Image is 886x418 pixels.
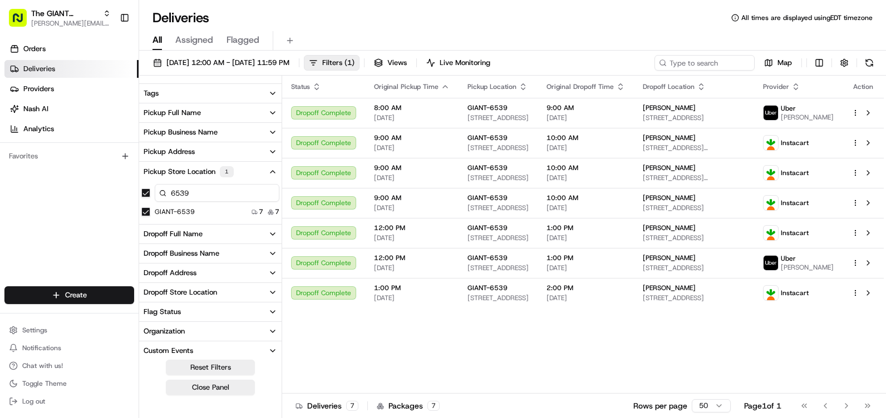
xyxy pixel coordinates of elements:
span: Nash AI [23,104,48,114]
div: Pickup Store Location [144,166,234,177]
img: 1736555255976-a54dd68f-1ca7-489b-9aae-adbdc363a1c4 [11,106,31,126]
div: Organization [144,326,185,336]
span: [PERSON_NAME] [781,263,834,272]
span: Instacart [781,198,809,207]
button: Settings [4,322,134,338]
button: Chat with us! [4,358,134,374]
div: Dropoff Full Name [144,229,203,239]
span: 10:00 AM [547,193,625,202]
span: [DATE] [374,263,450,272]
button: Reset Filters [166,360,255,375]
span: [DATE] [374,293,450,302]
span: Filters [322,58,355,68]
span: [PERSON_NAME] [643,193,696,202]
span: [STREET_ADDRESS] [467,233,529,242]
button: Custom Events [139,341,282,360]
div: Page 1 of 1 [744,400,781,411]
span: [STREET_ADDRESS] [643,263,745,272]
a: 💻API Documentation [90,157,183,177]
p: Welcome 👋 [11,44,203,62]
span: Map [777,58,792,68]
span: [STREET_ADDRESS] [467,113,529,122]
button: Pickup Full Name [139,103,282,122]
span: GIANT-6539 [467,193,508,202]
span: [STREET_ADDRESS][PERSON_NAME] [643,173,745,182]
span: 1:00 PM [547,253,625,262]
span: [DATE] [374,143,450,152]
span: [PERSON_NAME] [643,253,696,262]
span: [PERSON_NAME] [643,133,696,142]
div: 💻 [94,162,103,171]
span: [STREET_ADDRESS] [467,263,529,272]
button: [DATE] 12:00 AM - [DATE] 11:59 PM [148,55,294,71]
button: Views [369,55,412,71]
button: Start new chat [189,110,203,123]
span: Create [65,290,87,300]
div: Action [851,82,875,91]
div: Favorites [4,147,134,165]
span: [STREET_ADDRESS] [467,293,529,302]
span: GIANT-6539 [467,103,508,112]
a: 📗Knowledge Base [7,157,90,177]
button: Dropoff Business Name [139,244,282,263]
div: Packages [377,400,440,411]
img: Nash [11,11,33,33]
span: Uber [781,254,796,263]
span: 10:00 AM [547,163,625,172]
div: Deliveries [296,400,358,411]
span: [PERSON_NAME] [643,283,696,292]
span: Pylon [111,188,135,197]
span: [DATE] [547,293,625,302]
img: profile_instacart_ahold_partner.png [764,196,778,210]
span: All [152,33,162,47]
button: Live Monitoring [421,55,495,71]
span: 8:00 AM [374,103,450,112]
span: ( 1 ) [344,58,355,68]
a: Analytics [4,120,139,138]
input: Type to search [654,55,755,71]
span: Uber [781,104,796,113]
label: GIANT-6539 [155,207,195,216]
span: 9:00 AM [547,103,625,112]
div: We're available if you need us! [38,117,141,126]
span: [DATE] [374,233,450,242]
span: Knowledge Base [22,161,85,172]
span: All times are displayed using EDT timezone [741,13,873,22]
div: 📗 [11,162,20,171]
span: [STREET_ADDRESS] [643,233,745,242]
img: profile_instacart_ahold_partner.png [764,136,778,150]
div: 1 [220,166,234,177]
div: Tags [144,88,159,98]
button: Flag Status [139,302,282,321]
div: 7 [346,401,358,411]
button: The GIANT Company [31,8,99,19]
span: Views [387,58,407,68]
span: Toggle Theme [22,379,67,388]
div: Dropoff Address [144,268,196,278]
span: [STREET_ADDRESS] [467,143,529,152]
button: Dropoff Address [139,263,282,282]
span: Original Dropoff Time [547,82,614,91]
button: Refresh [862,55,877,71]
button: Toggle Theme [4,376,134,391]
a: Orders [4,40,139,58]
button: Pickup Address [139,142,282,161]
span: 7 [275,207,279,216]
button: Pickup Store Location1 [139,162,282,182]
span: [STREET_ADDRESS] [643,113,745,122]
span: [DATE] [547,173,625,182]
span: 2:00 PM [547,283,625,292]
div: Dropoff Business Name [144,248,219,258]
span: Live Monitoring [440,58,490,68]
span: [STREET_ADDRESS] [467,203,529,212]
span: Analytics [23,124,54,134]
span: Dropoff Location [643,82,695,91]
div: Start new chat [38,106,183,117]
span: [DATE] [374,173,450,182]
button: Close Panel [166,380,255,395]
input: Pickup Store Location [155,184,279,202]
button: Pickup Business Name [139,123,282,142]
span: [STREET_ADDRESS] [643,293,745,302]
h1: Deliveries [152,9,209,27]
